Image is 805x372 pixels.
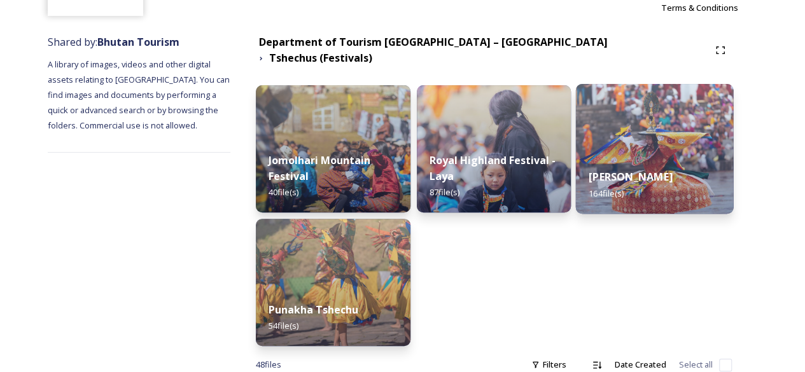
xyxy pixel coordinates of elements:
[430,153,556,183] strong: Royal Highland Festival - Laya
[269,303,358,317] strong: Punakha Tshechu
[259,35,608,49] strong: Department of Tourism [GEOGRAPHIC_DATA] – [GEOGRAPHIC_DATA]
[269,186,298,198] span: 40 file(s)
[430,186,459,198] span: 87 file(s)
[589,170,673,184] strong: [PERSON_NAME]
[679,359,713,371] span: Select all
[661,2,738,13] span: Terms & Conditions
[256,85,410,212] img: DSC00580.jpg
[576,84,734,214] img: Thimphu%2520Setchu%25202.jpeg
[269,320,298,331] span: 54 file(s)
[97,35,179,49] strong: Bhutan Tourism
[48,59,232,131] span: A library of images, videos and other digital assets relating to [GEOGRAPHIC_DATA]. You can find ...
[269,51,372,65] strong: Tshechus (Festivals)
[589,187,624,198] span: 164 file(s)
[269,153,370,183] strong: Jomolhari Mountain Festival
[48,35,179,49] span: Shared by:
[256,219,410,346] img: Dechenphu%2520Festival9.jpg
[417,85,571,212] img: LLL05247.jpg
[256,359,281,371] span: 48 file s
